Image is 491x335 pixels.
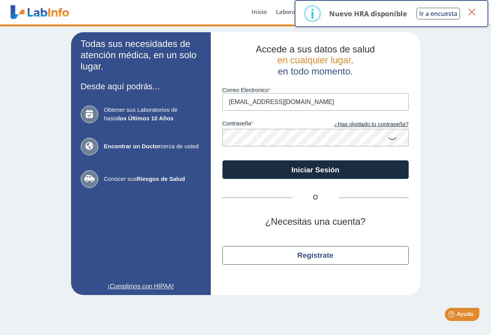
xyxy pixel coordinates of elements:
label: Correo Electronico [222,87,409,93]
span: cerca de usted [104,142,201,151]
h3: Desde aquí podrás... [81,82,201,91]
div: i [311,7,314,21]
button: Ir a encuesta [416,8,460,19]
h2: Todas sus necesidades de atención médica, en un solo lugar. [81,38,201,72]
h2: ¿Necesitas una cuenta? [222,216,409,227]
button: Regístrate [222,246,409,265]
b: Riesgos de Salud [137,175,185,182]
span: en todo momento. [278,66,353,76]
label: contraseña [222,120,316,129]
a: ¿Has olvidado tu contraseña? [316,120,409,129]
span: Obtener sus Laboratorios de hasta [104,106,201,123]
b: Encontrar un Doctor [104,143,161,149]
span: O [292,193,339,202]
span: en cualquier lugar, [277,55,353,65]
b: los Últimos 10 Años [118,115,173,122]
p: Nuevo HRA disponible [329,9,407,18]
iframe: Help widget launcher [422,305,482,326]
span: Accede a sus datos de salud [256,44,375,54]
button: Iniciar Sesión [222,160,409,179]
span: Conocer sus [104,175,201,184]
button: Close this dialog [465,5,479,19]
a: ¡Cumplimos con HIPAA! [81,282,201,291]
